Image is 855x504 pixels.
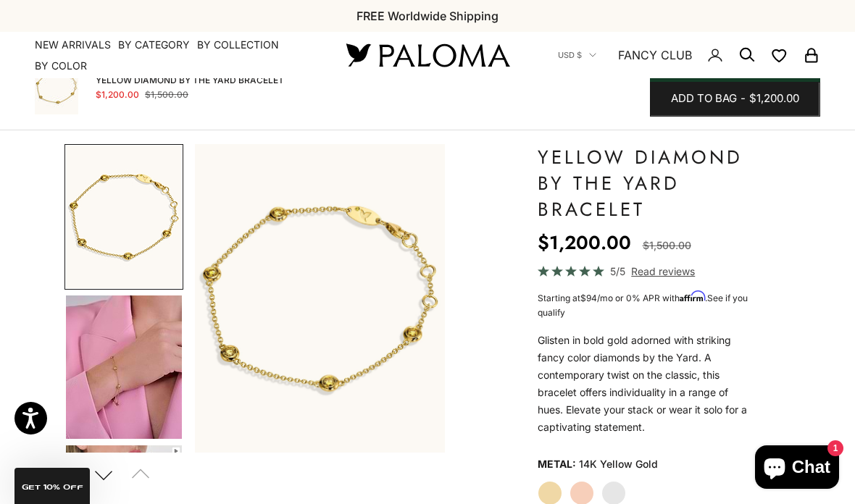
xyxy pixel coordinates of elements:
button: Add to bag-$1,200.00 [650,82,820,117]
h1: Yellow Diamond by the Yard Bracelet [538,144,755,222]
button: Go to item 4 [64,294,183,440]
span: $1,200.00 [749,90,799,108]
span: Yellow Diamond by the Yard Bracelet [96,73,284,88]
a: 5/5 Read reviews [538,263,755,280]
img: #YellowGold [195,144,445,453]
nav: Secondary navigation [558,32,820,78]
sale-price: $1,200.00 [538,228,631,257]
summary: By Category [118,38,190,52]
span: Starting at /mo or 0% APR with . [538,293,748,318]
inbox-online-store-chat: Shopify online store chat [751,445,843,492]
variant-option-value: 14K Yellow Gold [579,453,658,475]
p: FREE Worldwide Shipping [356,7,499,25]
span: Add to bag [671,90,737,108]
img: #YellowGold [35,61,78,114]
a: FANCY CLUB [618,46,692,64]
span: 5/5 [610,263,625,280]
nav: Primary navigation [35,38,312,73]
span: GET 10% Off [22,484,83,491]
compare-at-price: $1,500.00 [643,237,691,254]
div: Item 1 of 13 [195,144,445,453]
img: #YellowGold #RoseGold #WhiteGold [66,295,182,439]
summary: By Collection [197,38,279,52]
span: $94 [580,293,597,303]
summary: By Color [35,59,87,73]
legend: Metal: [538,453,576,475]
sale-price: $1,200.00 [96,88,139,102]
span: Affirm [680,291,705,302]
button: Go to item 1 [64,144,183,290]
div: GET 10% Off [14,468,90,504]
img: #YellowGold [66,146,182,288]
span: Read reviews [631,263,695,280]
compare-at-price: $1,500.00 [145,88,188,102]
div: Glisten in bold gold adorned with striking fancy color diamonds by the Yard. A contemporary twist... [538,332,755,436]
a: NEW ARRIVALS [35,38,111,52]
span: USD $ [558,49,582,62]
button: USD $ [558,49,596,62]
